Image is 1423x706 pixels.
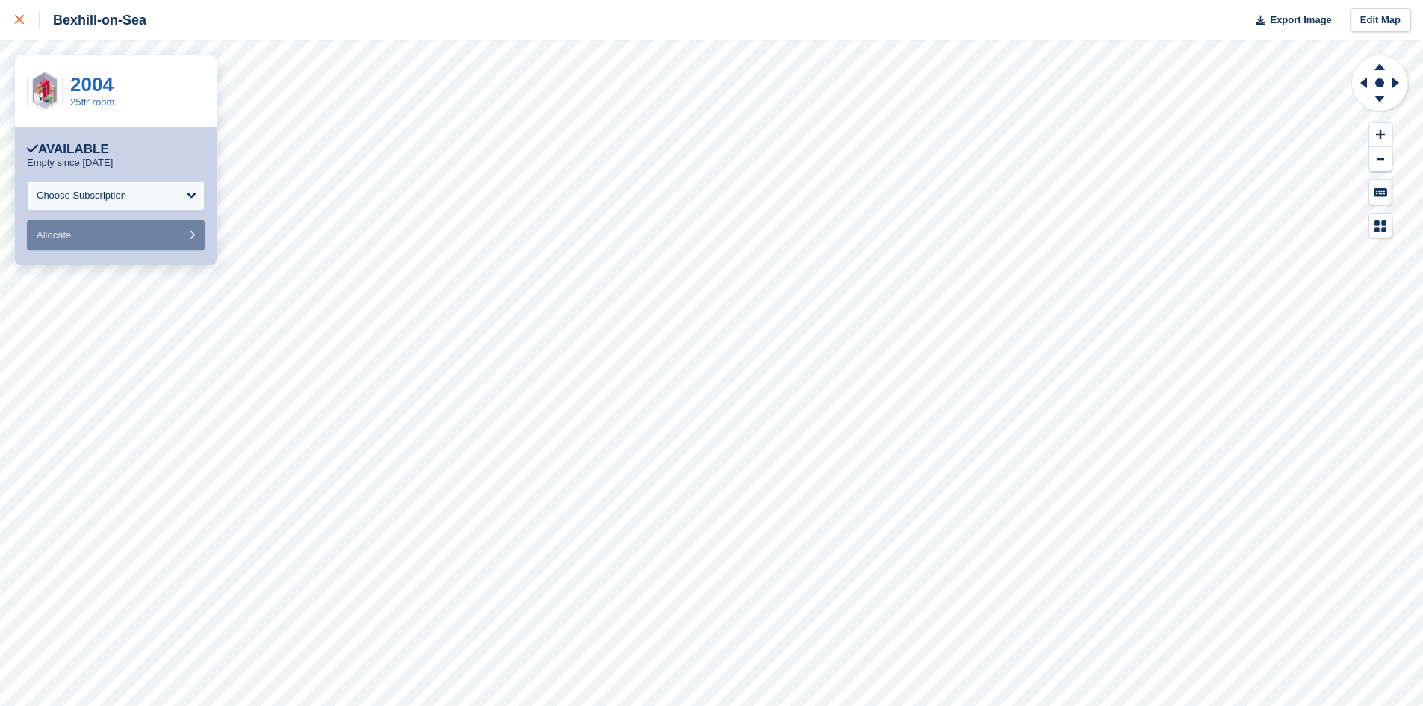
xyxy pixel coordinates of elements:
span: Export Image [1270,13,1331,28]
a: 25ft² room [70,96,114,108]
button: Zoom In [1369,123,1392,147]
button: Export Image [1247,8,1332,33]
button: Map Legend [1369,214,1392,238]
div: Choose Subscription [37,188,126,203]
div: Available [27,142,109,157]
p: Empty since [DATE] [27,157,113,169]
span: Allocate [37,229,71,241]
img: 25FT.jpg [28,69,62,112]
a: Edit Map [1350,8,1411,33]
div: Bexhill-on-Sea [40,11,146,29]
button: Zoom Out [1369,147,1392,172]
button: Allocate [27,220,205,250]
button: Keyboard Shortcuts [1369,180,1392,205]
a: 2004 [70,73,114,96]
